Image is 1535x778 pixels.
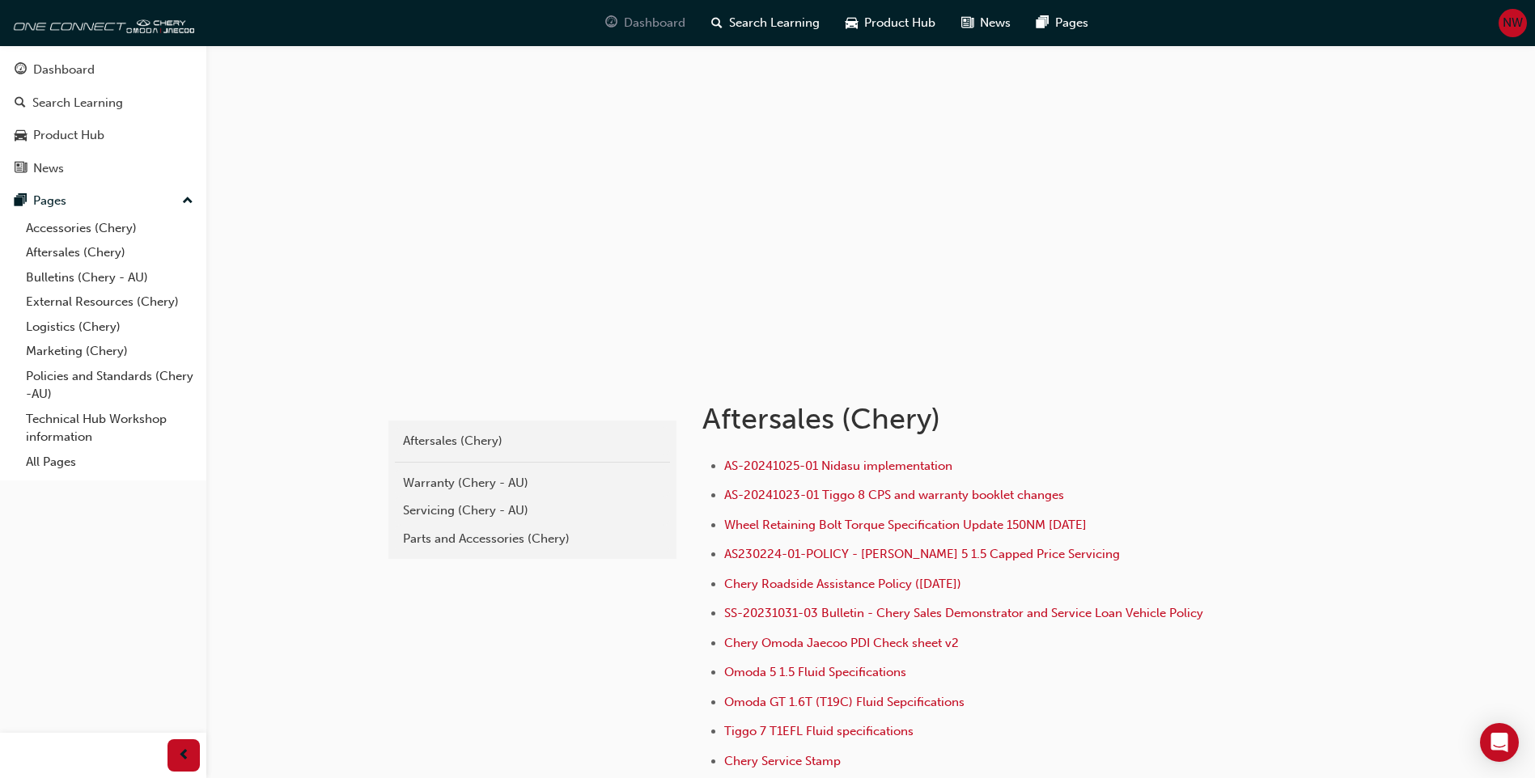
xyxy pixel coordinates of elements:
[33,126,104,145] div: Product Hub
[724,577,961,591] a: Chery Roadside Assistance Policy ([DATE])
[19,265,200,290] a: Bulletins (Chery - AU)
[6,88,200,118] a: Search Learning
[729,14,820,32] span: Search Learning
[724,754,841,768] a: Chery Service Stamp
[33,192,66,210] div: Pages
[698,6,833,40] a: search-iconSearch Learning
[15,194,27,209] span: pages-icon
[178,746,190,766] span: prev-icon
[605,13,617,33] span: guage-icon
[711,13,723,33] span: search-icon
[846,13,858,33] span: car-icon
[6,154,200,184] a: News
[395,427,670,455] a: Aftersales (Chery)
[980,14,1011,32] span: News
[182,191,193,212] span: up-icon
[864,14,935,32] span: Product Hub
[395,469,670,497] a: Warranty (Chery - AU)
[724,606,1203,620] a: SS-20231031-03 Bulletin - Chery Sales Demonstrator and Service Loan Vehicle Policy
[19,339,200,364] a: Marketing (Chery)
[33,159,64,178] div: News
[32,94,123,112] div: Search Learning
[961,13,973,33] span: news-icon
[19,315,200,340] a: Logistics (Chery)
[1037,13,1049,33] span: pages-icon
[403,501,662,520] div: Servicing (Chery - AU)
[724,665,906,679] a: Omoda 5 1.5 Fluid Specifications
[395,497,670,525] a: Servicing (Chery - AU)
[1055,14,1088,32] span: Pages
[6,55,200,85] a: Dashboard
[833,6,948,40] a: car-iconProduct Hub
[15,129,27,143] span: car-icon
[19,240,200,265] a: Aftersales (Chery)
[592,6,698,40] a: guage-iconDashboard
[1503,14,1523,32] span: NW
[948,6,1024,40] a: news-iconNews
[19,407,200,450] a: Technical Hub Workshop information
[6,121,200,150] a: Product Hub
[19,450,200,475] a: All Pages
[15,96,26,111] span: search-icon
[33,61,95,79] div: Dashboard
[724,488,1064,502] a: AS-20241023-01 Tiggo 8 CPS and warranty booklet changes
[403,432,662,450] div: Aftersales (Chery)
[6,186,200,216] button: Pages
[1480,723,1519,762] div: Open Intercom Messenger
[724,518,1087,532] a: Wheel Retaining Bolt Torque Specification Update 150NM [DATE]
[19,216,200,241] a: Accessories (Chery)
[1024,6,1101,40] a: pages-iconPages
[19,290,200,315] a: External Resources (Chery)
[724,724,914,738] a: Tiggo 7 T1EFL Fluid specifications
[6,52,200,186] button: DashboardSearch LearningProduct HubNews
[8,6,194,39] img: oneconnect
[15,162,27,176] span: news-icon
[19,364,200,407] a: Policies and Standards (Chery -AU)
[1499,9,1527,37] button: NW
[724,695,965,709] a: Omoda GT 1.6T (T19C) Fluid Sepcifications
[15,63,27,78] span: guage-icon
[395,525,670,553] a: Parts and Accessories (Chery)
[624,14,685,32] span: Dashboard
[724,547,1120,561] a: AS230224-01-POLICY - [PERSON_NAME] 5 1.5 Capped Price Servicing
[403,474,662,493] div: Warranty (Chery - AU)
[724,636,959,650] a: Chery Omoda Jaecoo PDI Check sheet v2
[403,530,662,548] div: Parts and Accessories (Chery)
[702,401,1233,437] h1: Aftersales (Chery)
[724,459,952,473] a: AS-20241025-01 Nidasu implementation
